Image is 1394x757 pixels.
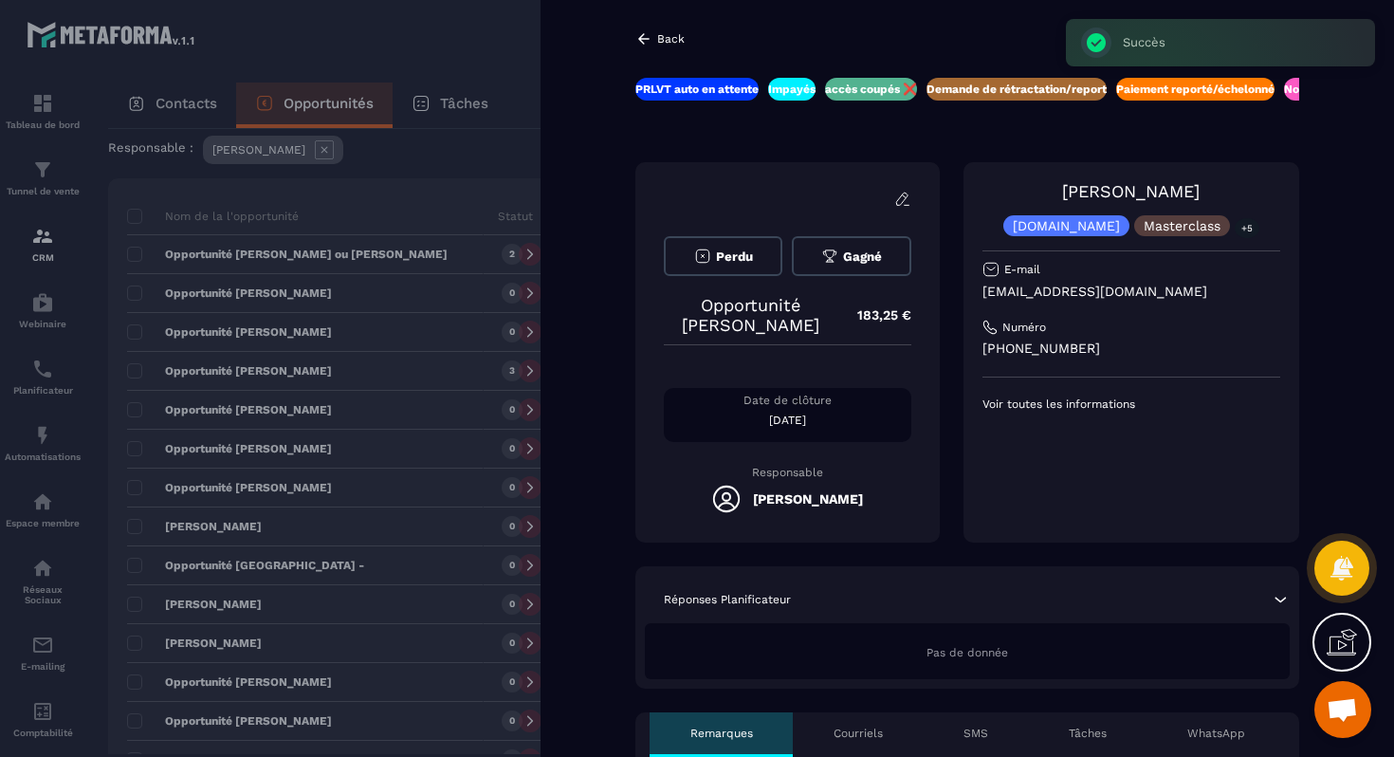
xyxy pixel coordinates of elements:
p: Demande de rétractation/report [926,82,1107,97]
p: SMS [963,726,988,741]
p: Paiement reporté/échelonné [1116,82,1275,97]
p: PRLVT auto en attente [635,82,759,97]
p: Responsable [664,466,911,479]
p: Courriels [834,726,883,741]
p: [EMAIL_ADDRESS][DOMAIN_NAME] [982,283,1280,301]
h5: [PERSON_NAME] [753,491,863,507]
p: 183,25 € [838,297,911,334]
p: accès coupés ❌ [825,82,917,97]
p: Date de clôture [664,393,911,408]
button: Perdu [664,236,782,276]
a: [PERSON_NAME] [1062,181,1200,201]
button: Gagné [792,236,910,276]
span: Gagné [843,249,882,264]
p: Voir toutes les informations [982,397,1280,412]
p: Tâches [1069,726,1107,741]
span: Perdu [716,249,753,264]
span: Pas de donnée [926,646,1008,659]
p: +5 [1235,218,1259,238]
p: Opportunité [PERSON_NAME] [664,295,838,335]
p: Masterclass [1144,219,1220,232]
p: Back [657,32,685,46]
p: Impayés [768,82,816,97]
p: [DATE] [664,413,911,428]
a: Ouvrir le chat [1314,681,1371,738]
p: WhatsApp [1187,726,1245,741]
p: Remarques [690,726,753,741]
p: Numéro [1002,320,1046,335]
p: [PHONE_NUMBER] [982,340,1280,358]
p: E-mail [1004,262,1040,277]
p: Nouveaux [1284,82,1339,97]
p: Réponses Planificateur [664,592,791,607]
p: [DOMAIN_NAME] [1013,219,1120,232]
